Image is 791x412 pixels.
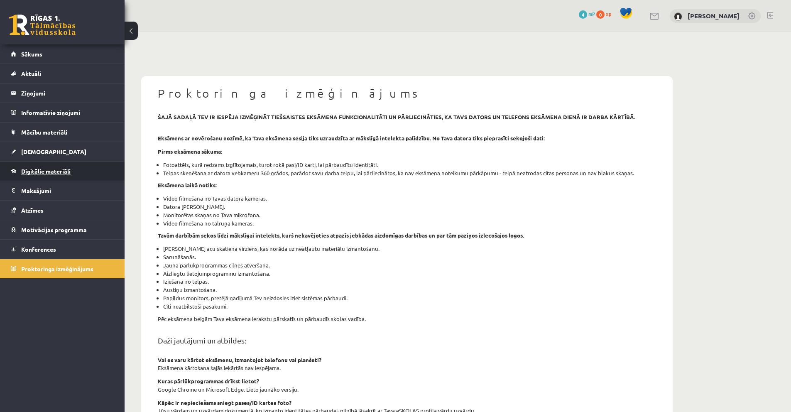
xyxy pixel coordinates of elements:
img: Ilia Ganebnyi [674,12,682,21]
span: Atzīmes [21,206,44,214]
strong: Kāpēc ir nepieciešams sniegt pases/ID kartes foto? [158,399,291,406]
a: Maksājumi [11,181,114,200]
p: Eksāmena kārtošana šajās iekārtās nav iespējama. [158,364,656,372]
li: Jauna pārlūkprogrammas cilnes atvēršana. [163,261,656,270]
a: Informatīvie ziņojumi [11,103,114,122]
legend: Maksājumi [21,181,114,200]
li: Video filmēšana no Tavas datora kameras. [163,194,656,203]
li: [PERSON_NAME] acu skatiena virziens, kas norāda uz neatļautu materiālu izmantošanu. [163,245,656,253]
a: Motivācijas programma [11,220,114,239]
li: Telpas skenēšana ar datora vebkameru 360 grādos, parādot savu darba telpu, lai pārliecinātos, ka ... [163,169,656,177]
span: Mācību materiāli [21,128,67,136]
li: Citi neatbilstoši pasākumi. [163,302,656,311]
strong: Kuras pārlūkprogrammas drīkst lietot? [158,378,259,385]
p: Pēc eksāmena beigām Tava eksāmena ierakstu pārskatīs un pārbaudīs skolas vadība. [158,315,656,323]
a: Atzīmes [11,201,114,220]
li: Video filmēšana no tālruņa kameras. [163,219,656,228]
a: Digitālie materiāli [11,162,114,181]
a: [DEMOGRAPHIC_DATA] [11,142,114,161]
li: Monitorētas skaņas no Tava mikrofona. [163,211,656,219]
a: 0 xp [596,10,615,17]
h2: Daži jautājumi un atbildes: [158,336,656,345]
strong: Vai es varu kārtot eksāmenu, izmantojot telefonu vai planšeti? [158,356,321,363]
span: Sākums [21,50,42,58]
a: Aktuāli [11,64,114,83]
strong: Eksāmena laikā notiks: [158,181,217,189]
p: Google Chrome un Microsoft Edge. Lieto jaunāko versiju. [158,385,656,394]
li: Aizliegtu lietojumprogrammu izmantošana. [163,270,656,278]
span: Aktuāli [21,70,41,77]
h1: Proktoringa izmēģinājums [158,86,656,101]
span: Proktoringa izmēģinājums [21,265,93,272]
li: Austiņu izmantošana. [163,286,656,294]
li: Fotoattēls, kurā redzams izglītojamais, turot rokā pasi/ID karti, lai pārbaudītu identitāti. [163,161,656,169]
a: [PERSON_NAME] [688,12,740,20]
a: Mācību materiāli [11,123,114,142]
span: [DEMOGRAPHIC_DATA] [21,148,86,155]
a: Proktoringa izmēģinājums [11,259,114,278]
legend: Informatīvie ziņojumi [21,103,114,122]
a: 4 mP [579,10,595,17]
a: Sākums [11,44,114,64]
span: 0 [596,10,605,19]
li: Datora [PERSON_NAME]. [163,203,656,211]
a: Rīgas 1. Tālmācības vidusskola [9,15,76,35]
span: 4 [579,10,587,19]
li: Papildus monitors, pretējā gadījumā Tev neizdosies iziet sistēmas pārbaudi. [163,294,656,302]
li: Iziešana no telpas. [163,277,656,286]
strong: Eksāmens ar novērošanu nozīmē, ka Tava eksāmena sesija tiks uzraudzīta ar mākslīgā intelekta palī... [158,135,545,142]
strong: šajā sadaļā tev ir iespēja izmēģināt tiešsaistes eksāmena funkcionalitāti un pārliecināties, ka t... [158,113,635,120]
a: Ziņojumi [11,83,114,103]
span: mP [588,10,595,17]
span: Motivācijas programma [21,226,87,233]
legend: Ziņojumi [21,83,114,103]
a: Konferences [11,240,114,259]
span: xp [606,10,611,17]
li: Sarunāšanās. [163,253,656,261]
span: Konferences [21,245,56,253]
span: Digitālie materiāli [21,167,71,175]
strong: Pirms eksāmena sākuma: [158,148,222,155]
strong: Tavām darbībām sekos līdzi mākslīgai intelekts, kurš nekavējoties atpazīs jebkādas aizdomīgas dar... [158,232,524,239]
